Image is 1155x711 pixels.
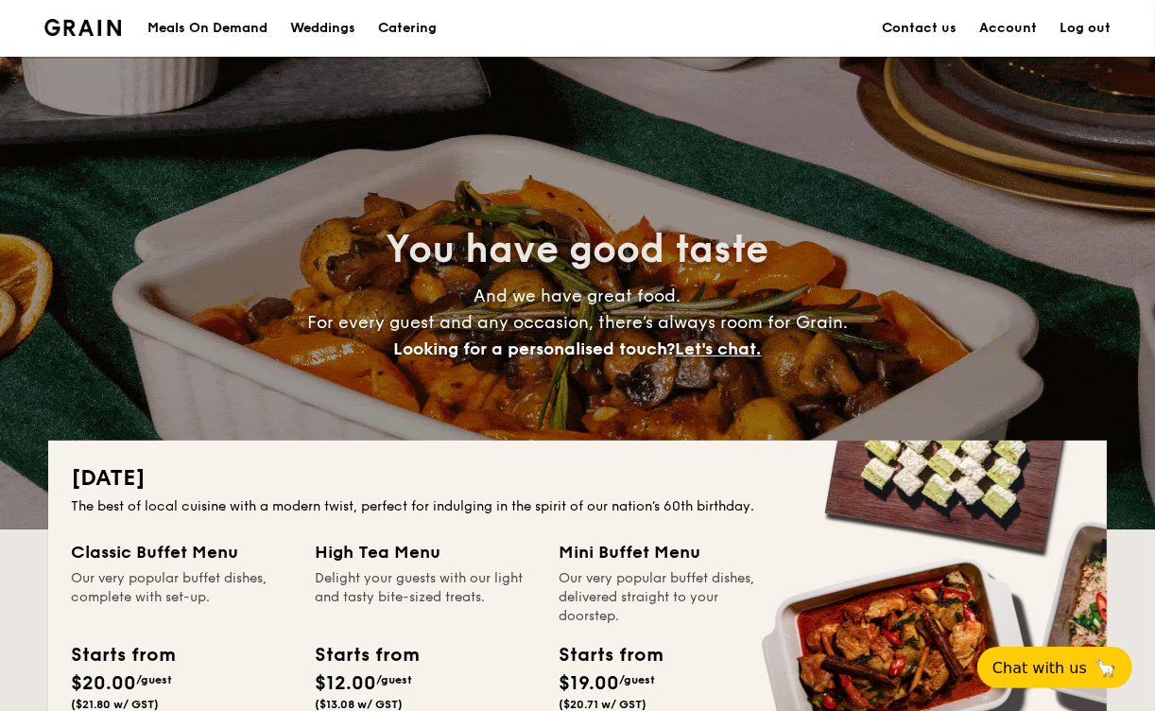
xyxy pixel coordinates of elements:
div: Our very popular buffet dishes, delivered straight to your doorstep. [559,569,780,626]
a: Logotype [44,19,121,36]
span: And we have great food. For every guest and any occasion, there’s always room for Grain. [307,286,848,359]
span: $12.00 [315,672,376,695]
div: Delight your guests with our light and tasty bite-sized treats. [315,569,536,626]
img: Grain [44,19,121,36]
span: $19.00 [559,672,619,695]
span: You have good taste [387,227,769,272]
div: High Tea Menu [315,539,536,565]
span: 🦙 [1095,657,1117,679]
div: The best of local cuisine with a modern twist, perfect for indulging in the spirit of our nation’... [71,497,1084,516]
span: /guest [619,673,655,686]
span: Let's chat. [676,338,762,359]
span: /guest [136,673,172,686]
span: ($20.71 w/ GST) [559,698,646,711]
span: Chat with us [992,659,1087,677]
h2: [DATE] [71,463,1084,494]
span: Looking for a personalised touch? [394,338,676,359]
span: ($13.08 w/ GST) [315,698,403,711]
span: $20.00 [71,672,136,695]
div: Starts from [71,641,174,669]
div: Starts from [559,641,662,669]
span: ($21.80 w/ GST) [71,698,159,711]
div: Classic Buffet Menu [71,539,292,565]
div: Starts from [315,641,418,669]
span: /guest [376,673,412,686]
button: Chat with us🦙 [977,647,1132,688]
div: Mini Buffet Menu [559,539,780,565]
div: Our very popular buffet dishes, complete with set-up. [71,569,292,626]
